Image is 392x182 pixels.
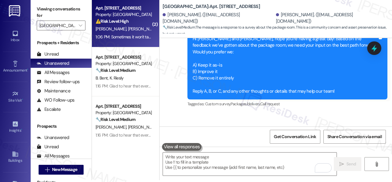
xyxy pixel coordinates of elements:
[52,166,77,173] span: New Message
[96,75,110,81] span: B. Bent
[37,51,59,57] div: Unread
[37,4,85,21] label: Viewing conversations for
[21,127,22,132] span: •
[37,153,70,159] div: All Messages
[327,134,382,140] span: Share Conversation via email
[339,162,344,167] i: 
[274,134,316,140] span: Get Conversation Link
[163,3,260,10] b: [GEOGRAPHIC_DATA]: Apt. [STREET_ADDRESS]
[163,25,195,30] strong: 🔧 Risk Level: Medium
[96,68,135,73] strong: 🔧 Risk Level: Medium
[3,119,28,135] a: Insights •
[3,89,28,105] a: Site Visit •
[22,97,23,102] span: •
[31,123,92,130] div: Prospects
[163,12,274,25] div: [PERSON_NAME]. ([EMAIL_ADDRESS][DOMAIN_NAME])
[3,28,28,45] a: Inbox
[96,5,152,11] div: Apt. [STREET_ADDRESS]
[128,26,160,32] span: [PERSON_NAME]
[96,60,152,67] div: Property: [GEOGRAPHIC_DATA]
[231,101,260,106] span: Packages/delivery ,
[110,75,124,81] span: K. Riesly
[96,117,135,122] strong: 🔧 Risk Level: Medium
[96,26,128,32] span: [PERSON_NAME]
[9,5,21,17] img: ResiDesk Logo
[37,134,69,141] div: Unanswered
[163,24,392,37] span: : The message is a response to a survey about the package room. This is a community concern and a...
[40,21,76,30] input: All communities
[37,60,69,67] div: Unanswered
[260,101,280,106] span: Call request
[187,99,387,108] div: Tagged as:
[205,101,231,106] span: Custom survey ,
[27,67,28,72] span: •
[37,144,59,150] div: Unread
[37,106,61,113] div: Escalate
[128,124,159,130] span: [PERSON_NAME]
[163,153,337,176] textarea: To enrich screen reader interactions, please activate Accessibility in Grammarly extension settings
[31,40,92,46] div: Prospects + Residents
[3,149,28,165] a: Buildings
[37,69,70,76] div: All Messages
[334,157,361,171] button: Send
[96,54,152,60] div: Apt. [STREET_ADDRESS]
[193,36,378,95] div: Hi [PERSON_NAME] and [PERSON_NAME], hope you’re having a great day! Based on the feedback we’ve g...
[374,162,379,167] i: 
[323,130,386,144] button: Share Conversation via email
[96,34,322,40] div: 1:06 PM: Sometimes it won't take my code to get in and oftentimes the package is in a different z...
[346,161,356,167] span: Send
[37,97,74,103] div: WO Follow-ups
[96,124,128,130] span: [PERSON_NAME]
[37,79,80,85] div: Review follow-ups
[270,130,320,144] button: Get Conversation Link
[276,12,388,25] div: [PERSON_NAME]. ([EMAIL_ADDRESS][DOMAIN_NAME])
[96,18,129,24] strong: ⚠️ Risk Level: High
[96,110,152,116] div: Property: [GEOGRAPHIC_DATA]
[96,103,152,110] div: Apt. [STREET_ADDRESS]
[96,11,152,18] div: Property: [GEOGRAPHIC_DATA]
[79,23,82,28] i: 
[45,167,50,172] i: 
[37,88,70,94] div: Maintenance
[39,165,84,175] button: New Message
